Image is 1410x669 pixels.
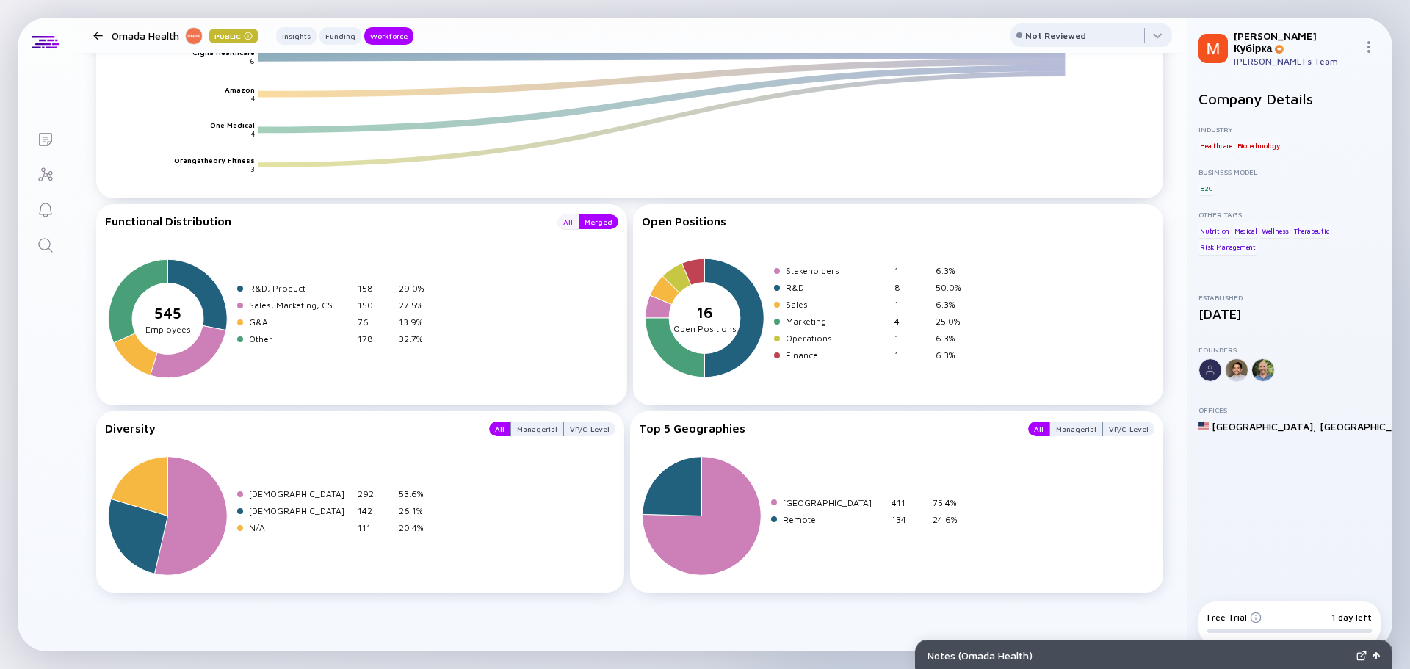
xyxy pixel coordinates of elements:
[1198,34,1228,63] img: Микола Profile Picture
[783,497,886,508] div: [GEOGRAPHIC_DATA]
[249,317,352,328] div: G&A
[358,317,393,328] div: 76
[105,422,474,436] div: Diversity
[1028,422,1049,436] div: All
[1233,223,1259,238] div: Medical
[358,283,393,294] div: 158
[1198,181,1214,195] div: B2C
[1207,612,1262,623] div: Free Trial
[319,29,361,43] div: Funding
[399,488,434,499] div: 53.6%
[1212,420,1317,433] div: [GEOGRAPHIC_DATA] ,
[489,422,510,436] button: All
[399,333,434,344] div: 32.7%
[1373,652,1380,659] img: Open Notes
[18,191,73,226] a: Reminders
[892,497,927,508] div: 411
[892,514,927,525] div: 134
[1103,422,1154,436] div: VP/C-Level
[1198,421,1209,431] img: United States Flag
[673,323,736,334] tspan: Open Positions
[210,120,255,129] text: One Medical
[250,57,255,65] text: 6
[786,265,889,276] div: Stakeholders
[18,120,73,156] a: Lists
[319,27,361,45] button: Funding
[112,26,258,45] div: Omada Health
[894,350,930,361] div: 1
[642,214,1155,228] div: Open Positions
[557,214,579,229] button: All
[399,283,434,294] div: 29.0%
[1198,240,1257,255] div: Risk Management
[209,29,258,43] div: Public
[696,303,712,321] tspan: 16
[105,214,543,229] div: Functional Distribution
[399,317,434,328] div: 13.9%
[1198,167,1381,176] div: Business Model
[399,505,434,516] div: 26.1%
[1363,41,1375,53] img: Menu
[579,214,618,229] button: Merged
[1198,90,1381,107] h2: Company Details
[786,350,889,361] div: Finance
[399,300,434,311] div: 27.5%
[1356,651,1367,661] img: Expand Notes
[358,522,393,533] div: 111
[1198,405,1381,414] div: Offices
[1236,138,1281,153] div: Biotechnology
[1292,223,1331,238] div: Therapeutic
[936,282,971,293] div: 50.0%
[1198,306,1381,322] div: [DATE]
[174,156,255,164] text: Orangetheory Fitness
[18,156,73,191] a: Investor Map
[1198,223,1231,238] div: Nutrition
[249,283,352,294] div: R&D, Product
[936,350,971,361] div: 6.3%
[1260,223,1290,238] div: Wellness
[358,488,393,499] div: 292
[894,265,930,276] div: 1
[249,488,352,499] div: [DEMOGRAPHIC_DATA]
[1198,210,1381,219] div: Other Tags
[894,333,930,344] div: 1
[936,316,971,327] div: 25.0%
[511,422,563,436] div: Managerial
[936,333,971,344] div: 6.3%
[276,29,317,43] div: Insights
[358,505,393,516] div: 142
[786,316,889,327] div: Marketing
[783,514,886,525] div: Remote
[933,514,968,525] div: 24.6%
[249,522,352,533] div: N/A
[1050,422,1102,436] div: Managerial
[276,27,317,45] button: Insights
[894,299,930,310] div: 1
[1331,612,1372,623] div: 1 day left
[145,324,191,335] tspan: Employees
[364,27,413,45] button: Workforce
[364,29,413,43] div: Workforce
[786,333,889,344] div: Operations
[1198,293,1381,302] div: Established
[251,94,255,103] text: 4
[786,299,889,310] div: Sales
[564,422,615,436] button: VP/C-Level
[192,48,255,57] text: Cigna Healthcare
[894,282,930,293] div: 8
[933,497,968,508] div: 75.4%
[358,300,393,311] div: 150
[1049,422,1103,436] button: Managerial
[358,333,393,344] div: 178
[251,129,255,138] text: 4
[510,422,564,436] button: Managerial
[250,164,255,173] text: 3
[1025,30,1086,41] div: Not Reviewed
[936,299,971,310] div: 6.3%
[1198,138,1234,153] div: Healthcare
[1198,345,1381,354] div: Founders
[894,316,930,327] div: 4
